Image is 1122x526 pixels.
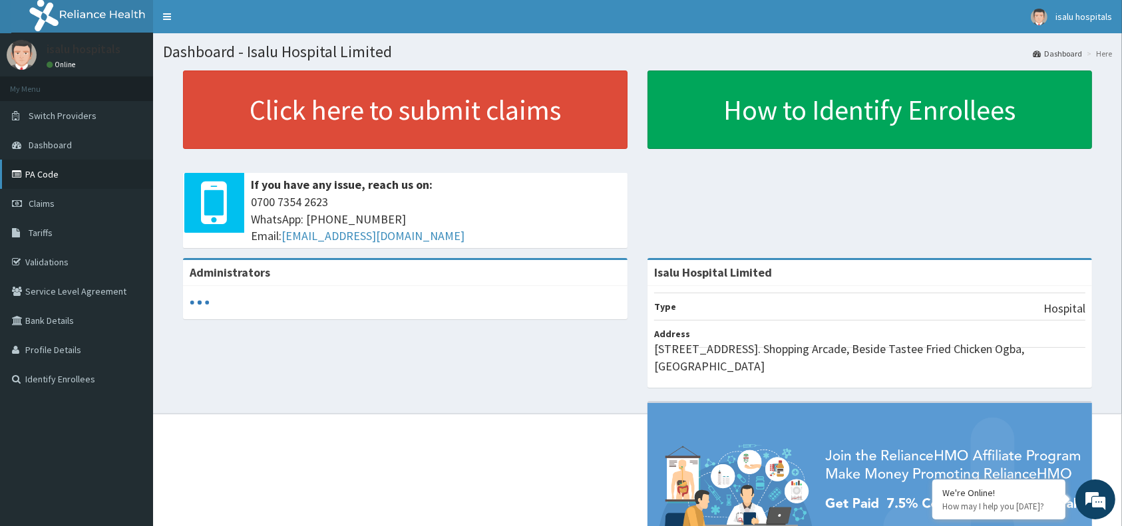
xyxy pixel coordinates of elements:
[1043,300,1085,317] p: Hospital
[1031,9,1047,25] img: User Image
[29,197,55,209] span: Claims
[654,265,772,280] strong: Isalu Hospital Limited
[1033,48,1082,59] a: Dashboard
[942,501,1055,512] p: How may I help you today?
[648,70,1092,149] a: How to Identify Enrollees
[29,110,96,122] span: Switch Providers
[251,194,621,245] span: 0700 7354 2623 WhatsApp: [PHONE_NUMBER] Email:
[190,293,210,313] svg: audio-loading
[251,177,433,192] b: If you have any issue, reach us on:
[47,43,120,55] p: isalu hospitals
[7,40,37,70] img: User Image
[1083,48,1112,59] li: Here
[163,43,1112,61] h1: Dashboard - Isalu Hospital Limited
[654,328,690,340] b: Address
[942,487,1055,499] div: We're Online!
[281,228,465,243] a: [EMAIL_ADDRESS][DOMAIN_NAME]
[47,60,79,69] a: Online
[1055,11,1112,23] span: isalu hospitals
[190,265,270,280] b: Administrators
[654,301,676,313] b: Type
[654,340,1085,374] p: [STREET_ADDRESS]. Shopping Arcade, Beside Tastee Fried Chicken Ogba, [GEOGRAPHIC_DATA]
[183,70,628,149] a: Click here to submit claims
[29,227,53,239] span: Tariffs
[29,139,72,151] span: Dashboard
